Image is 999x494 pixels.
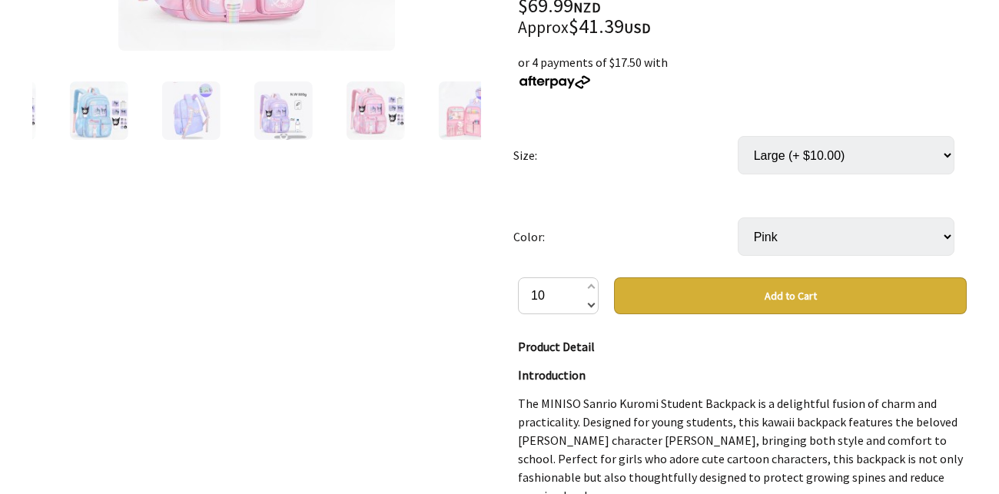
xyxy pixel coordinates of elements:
[70,81,128,140] img: MINISO Sanrio Kuromi Student Backpack – Kawaii Reduce Burden Protect Spine Kids Schoolbag, Cute C...
[614,277,967,314] button: Add to Cart
[518,17,569,38] small: Approx
[513,114,738,196] td: Size:
[513,196,738,277] td: Color:
[347,81,405,140] img: MINISO Sanrio Kuromi Student Backpack – Kawaii Reduce Burden Protect Spine Kids Schoolbag, Cute C...
[518,53,967,90] div: or 4 payments of $17.50 with
[254,81,313,140] img: MINISO Sanrio Kuromi Student Backpack – Kawaii Reduce Burden Protect Spine Kids Schoolbag, Cute C...
[624,19,651,37] span: USD
[518,75,592,89] img: Afterpay
[518,367,586,383] strong: Introduction
[439,81,497,140] img: MINISO Sanrio Kuromi Student Backpack – Kawaii Reduce Burden Protect Spine Kids Schoolbag, Cute C...
[518,339,595,354] strong: Product Detail
[162,81,221,140] img: MINISO Sanrio Kuromi Student Backpack – Kawaii Reduce Burden Protect Spine Kids Schoolbag, Cute C...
